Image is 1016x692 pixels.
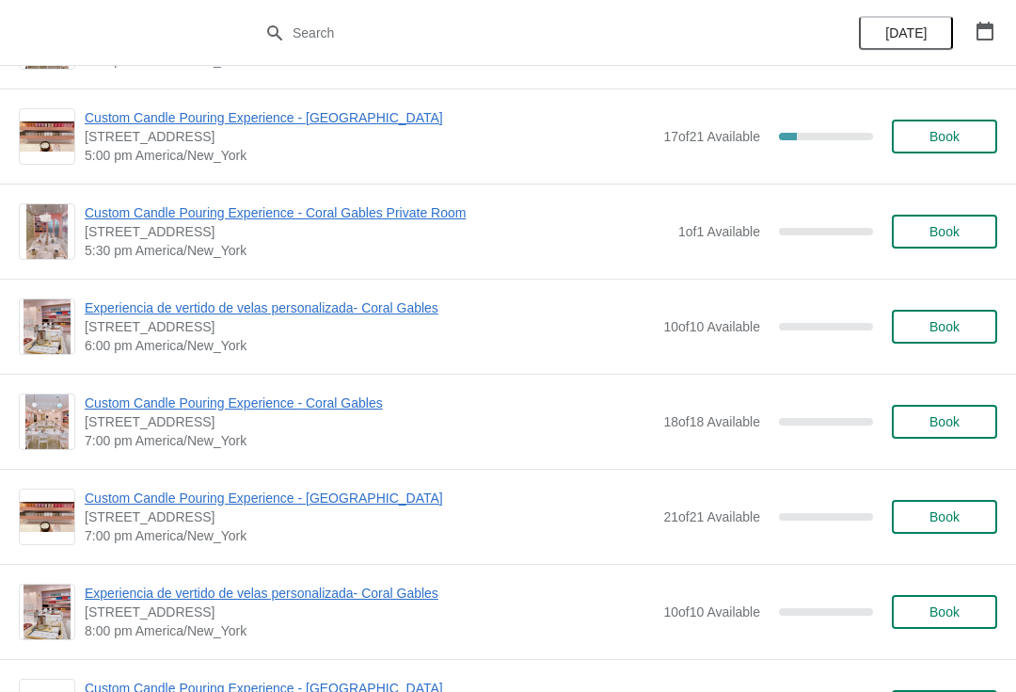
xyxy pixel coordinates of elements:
[24,299,71,354] img: Experiencia de vertido de velas personalizada- Coral Gables | 154 Giralda Avenue, Coral Gables, F...
[892,215,997,249] button: Book
[892,500,997,534] button: Book
[85,241,669,260] span: 5:30 pm America/New_York
[85,431,654,450] span: 7:00 pm America/New_York
[929,129,960,144] span: Book
[85,412,654,431] span: [STREET_ADDRESS]
[25,394,70,449] img: Custom Candle Pouring Experience - Coral Gables | 154 Giralda Avenue, Coral Gables, FL, USA | 7:0...
[929,319,960,334] span: Book
[663,129,760,144] span: 17 of 21 Available
[892,310,997,344] button: Book
[24,585,71,639] img: Experiencia de vertido de velas personalizada- Coral Gables | 154 Giralda Avenue, Coral Gables, F...
[892,595,997,629] button: Book
[85,127,654,146] span: [STREET_ADDRESS]
[892,405,997,439] button: Book
[20,121,74,153] img: Custom Candle Pouring Experience - Fort Lauderdale | 914 East Las Olas Boulevard, Fort Lauderdale...
[85,317,654,336] span: [STREET_ADDRESS]
[292,16,762,50] input: Search
[85,621,654,640] span: 8:00 pm America/New_York
[663,604,760,620] span: 10 of 10 Available
[85,507,654,526] span: [STREET_ADDRESS]
[892,120,997,153] button: Book
[929,224,960,239] span: Book
[885,25,927,40] span: [DATE]
[929,604,960,620] span: Book
[85,336,654,355] span: 6:00 pm America/New_York
[85,603,654,621] span: [STREET_ADDRESS]
[85,146,654,165] span: 5:00 pm America/New_York
[85,584,654,603] span: Experiencia de vertido de velas personalizada- Coral Gables
[929,414,960,429] span: Book
[85,108,654,127] span: Custom Candle Pouring Experience - [GEOGRAPHIC_DATA]
[85,526,654,545] span: 7:00 pm America/New_York
[85,222,669,241] span: [STREET_ADDRESS]
[663,319,760,334] span: 10 of 10 Available
[663,414,760,429] span: 18 of 18 Available
[859,16,953,50] button: [DATE]
[20,502,74,533] img: Custom Candle Pouring Experience - Fort Lauderdale | 914 East Las Olas Boulevard, Fort Lauderdale...
[85,394,654,412] span: Custom Candle Pouring Experience - Coral Gables
[85,203,669,222] span: Custom Candle Pouring Experience - Coral Gables Private Room
[663,509,760,524] span: 21 of 21 Available
[85,298,654,317] span: Experiencia de vertido de velas personalizada- Coral Gables
[929,509,960,524] span: Book
[26,204,68,259] img: Custom Candle Pouring Experience - Coral Gables Private Room | 154 Giralda Avenue, Coral Gables, ...
[678,224,760,239] span: 1 of 1 Available
[85,489,654,507] span: Custom Candle Pouring Experience - [GEOGRAPHIC_DATA]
